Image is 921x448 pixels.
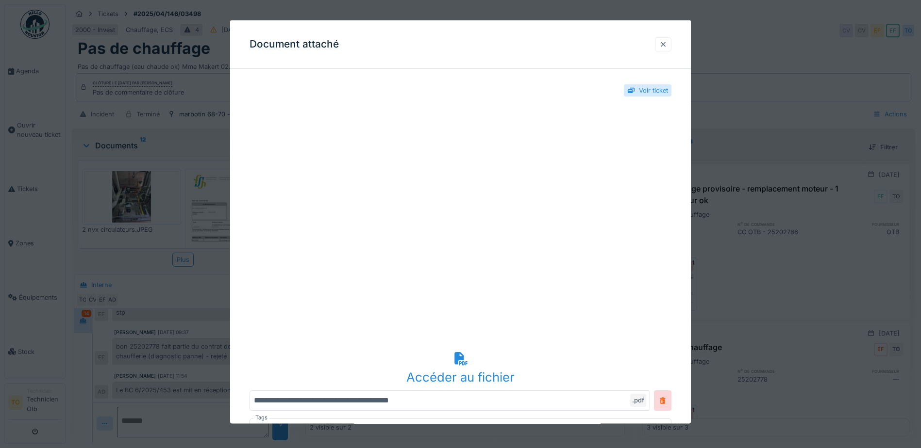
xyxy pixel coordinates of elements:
label: Tags [253,414,269,422]
div: Sélection [254,423,298,433]
div: Voir ticket [639,86,668,95]
div: Accéder au fichier [250,368,671,386]
h3: Document attaché [250,38,339,50]
div: .pdf [630,394,646,407]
